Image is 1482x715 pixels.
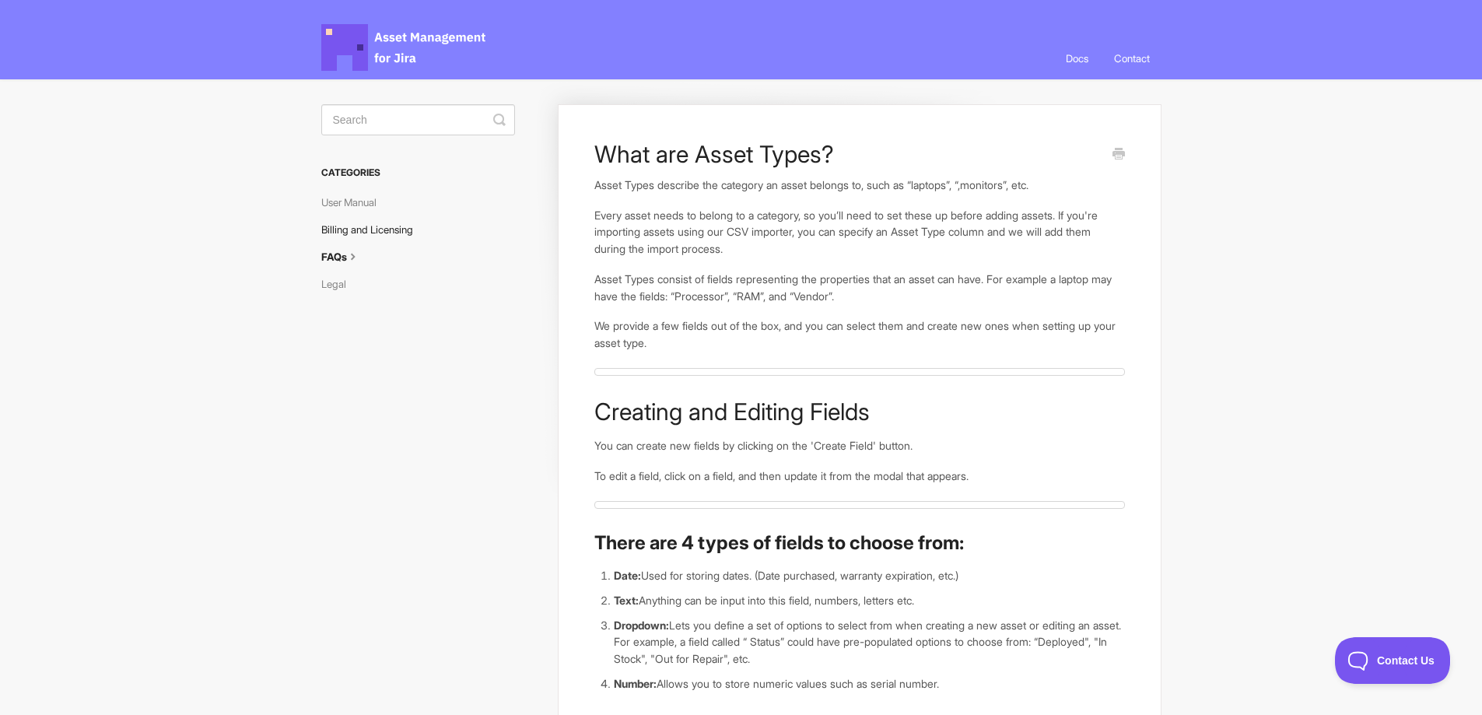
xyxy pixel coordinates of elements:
[321,104,515,135] input: Search
[594,177,1124,194] p: Asset Types describe the category an asset belongs to, such as “laptops”, “,monitors”, etc.
[594,317,1124,351] p: We provide a few fields out of the box, and you can select them and create new ones when setting ...
[614,675,1124,692] li: Allows you to store numeric values such as serial number.
[614,592,1124,609] li: Anything can be input into this field, numbers, letters etc.
[321,244,373,269] a: FAQs
[614,594,639,607] strong: Text:
[614,617,1124,668] li: Lets you define a set of options to select from when creating a new asset or editing an asset. Fo...
[321,159,515,187] h3: Categories
[1335,637,1451,684] iframe: Toggle Customer Support
[614,567,1124,584] li: Used for storing dates. (Date purchased, warranty expiration, etc.)
[614,569,641,582] strong: Date:
[321,217,425,242] a: Billing and Licensing
[1112,146,1125,163] a: Print this Article
[594,140,1101,168] h1: What are Asset Types?
[614,677,657,690] strong: Number:
[594,207,1124,258] p: Every asset needs to belong to a category, so you’ll need to set these up before adding assets. I...
[1102,37,1161,79] a: Contact
[321,272,358,296] a: Legal
[321,24,488,71] span: Asset Management for Jira Docs
[614,619,669,632] strong: Dropdown:
[594,531,1124,556] h2: There are 4 types of fields to choose from:
[594,271,1124,304] p: Asset Types consist of fields representing the properties that an asset can have. For example a l...
[321,190,388,215] a: User Manual
[594,437,1124,454] p: You can create new fields by clicking on the 'Create Field' button.
[594,398,1124,426] h1: Creating and Editing Fields
[594,468,1124,485] p: To edit a field, click on a field, and then update it from the modal that appears.
[1054,37,1100,79] a: Docs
